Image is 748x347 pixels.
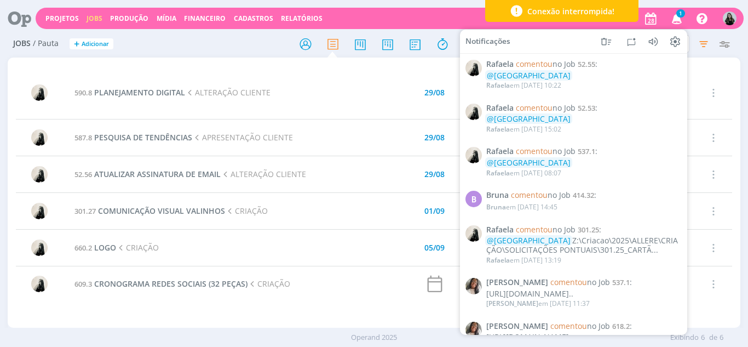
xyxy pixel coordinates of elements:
img: R [465,103,482,120]
div: 01/09 [424,207,445,215]
a: Projetos [45,14,79,23]
img: R [465,225,482,241]
span: Rafaela [486,255,510,265]
div: 29/08 [424,170,445,178]
a: 660.2LOGO [74,242,116,253]
span: : [486,278,681,287]
span: Bruna [486,202,506,212]
div: em [DATE] 15:02 [486,126,561,133]
span: PESQUISA DE TENDÊNCIAS [94,132,192,143]
img: R [31,276,48,292]
div: [URL][DOMAIN_NAME].. [486,333,681,342]
img: V [723,12,737,25]
span: Rafaela [486,81,510,90]
span: no Job [516,59,576,69]
span: 52.55 [578,59,595,69]
span: comentou [511,190,548,200]
img: C [465,278,482,294]
span: CRIAÇÃO [225,206,268,216]
div: 29/08 [424,89,445,96]
span: @[GEOGRAPHIC_DATA] [487,157,571,168]
span: 6 [701,332,705,343]
span: de [709,332,717,343]
span: Rafaela [486,225,514,234]
a: Financeiro [184,14,226,23]
a: 52.56ATUALIZAR ASSINATURA DE EMAIL [74,169,221,179]
div: em [DATE] 13:19 [486,257,561,264]
span: Cadastros [234,14,273,23]
span: : [486,321,681,331]
span: no Job [550,277,610,287]
a: Jobs [87,14,102,23]
span: APRESENTAÇÃO CLIENTE [192,132,293,143]
ul: 1 [460,30,687,335]
div: em [DATE] 08:07 [486,169,561,177]
span: comentou [516,224,553,234]
span: 618.2 [612,321,630,331]
span: 52.53 [578,103,595,112]
span: : [486,60,681,69]
div: em [DATE] 10:22 [486,82,561,89]
a: Relatórios [281,14,323,23]
button: Jobs [83,14,106,23]
span: 414.32 [573,190,594,200]
div: [URL][DOMAIN_NAME].. [486,289,681,299]
span: comentou [550,320,587,331]
a: 609.3CRONOGRAMA REDES SOCIAIS (32 PEÇAS) [74,278,248,289]
span: Rafaela [486,147,514,156]
div: 29/08 [424,134,445,141]
div: 05/09 [424,244,445,252]
span: 52.56 [74,169,92,179]
span: 301.25 [578,224,599,234]
a: 587.8PESQUISA DE TENDÊNCIAS [74,132,192,143]
img: C [465,321,482,338]
span: + [74,38,79,50]
button: +Adicionar [70,38,113,50]
span: Adicionar [82,41,109,48]
span: ALTERAÇÃO CLIENTE [185,87,271,98]
span: comentou [516,146,553,156]
span: LOGO [94,242,116,253]
a: 301.27COMUNICAÇÃO VISUAL VALINHOS [74,206,225,216]
span: Rafaela [486,168,510,177]
img: R [31,129,48,146]
span: Rafaela [486,103,514,112]
span: [PERSON_NAME] [486,299,538,308]
span: 587.8 [74,133,92,143]
span: : [486,103,681,112]
a: 590.8PLANEJAMENTO DIGITAL [74,87,185,98]
span: comentou [550,277,587,287]
span: Rafaela [486,60,514,69]
button: Projetos [42,14,82,23]
span: no Job [550,320,610,331]
span: @[GEOGRAPHIC_DATA] [487,235,571,246]
span: 537.1 [612,277,630,287]
span: 590.8 [74,88,92,98]
span: : [486,191,681,200]
span: PLANEJAMENTO DIGITAL [94,87,185,98]
span: 609.3 [74,279,92,289]
span: : [486,147,681,156]
div: em [DATE] 14:45 [486,203,557,211]
span: 537.1 [578,146,595,156]
img: R [31,203,48,219]
button: 1 [665,9,687,29]
button: Relatórios [278,14,326,23]
img: R [465,60,482,76]
span: Exibindo [670,332,699,343]
span: ATUALIZAR ASSINATURA DE EMAIL [94,169,221,179]
span: @[GEOGRAPHIC_DATA] [487,113,571,124]
span: : [486,225,681,234]
img: R [31,84,48,101]
img: R [31,166,48,183]
button: Financeiro [181,14,229,23]
img: R [31,240,48,256]
span: comentou [516,59,553,69]
button: Mídia [153,14,180,23]
span: Jobs [13,39,31,48]
span: 301.27 [74,206,96,216]
span: / Pauta [33,39,59,48]
button: Produção [107,14,152,23]
span: 1 [676,9,685,18]
span: no Job [516,224,576,234]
